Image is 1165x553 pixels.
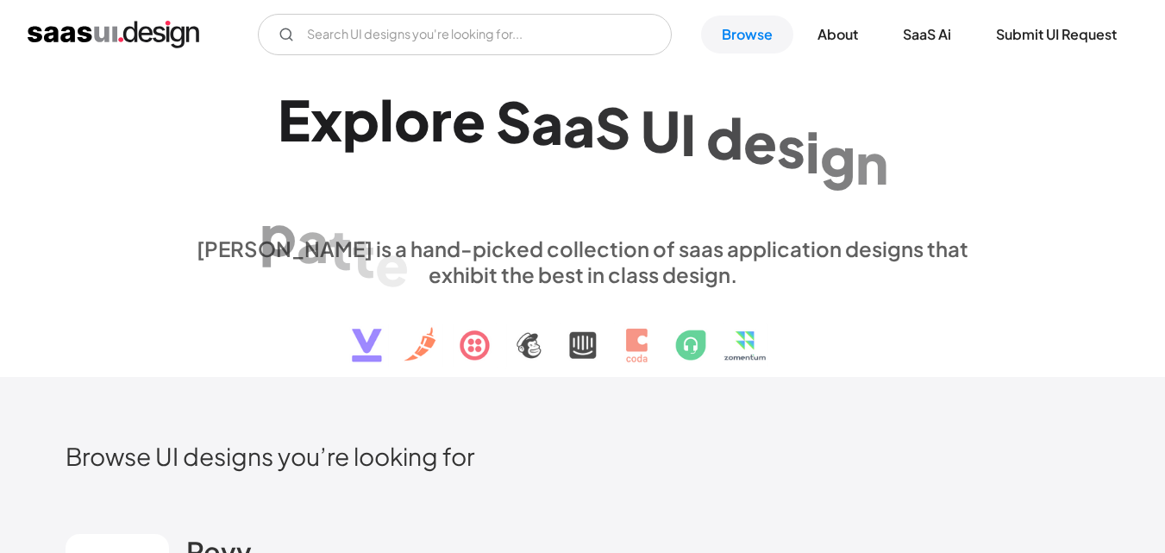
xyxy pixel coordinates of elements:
div: I [680,100,696,167]
div: U [641,97,680,163]
div: [PERSON_NAME] is a hand-picked collection of saas application designs that exhibit the best in cl... [186,236,980,287]
div: e [743,108,777,174]
div: s [777,113,805,179]
input: Search UI designs you're looking for... [258,14,672,55]
div: o [394,86,430,153]
div: t [329,216,352,282]
div: S [595,94,630,160]
div: p [342,86,379,153]
div: g [820,123,855,190]
div: i [805,117,820,184]
div: a [297,208,329,274]
a: Submit UI Request [975,16,1137,53]
a: About [797,16,879,53]
img: text, icon, saas logo [322,287,844,377]
div: e [452,87,485,154]
a: SaaS Ai [882,16,972,53]
div: p [260,202,297,268]
div: a [531,90,563,156]
h1: Explore SaaS UI design patterns & interactions. [186,86,980,219]
div: S [496,88,531,154]
div: n [855,129,888,196]
div: t [352,223,375,290]
a: home [28,21,199,48]
div: E [278,86,310,153]
a: Browse [701,16,793,53]
div: x [310,86,342,153]
div: l [379,86,394,153]
div: r [430,86,452,153]
div: a [563,91,595,158]
div: d [706,104,743,170]
h2: Browse UI designs you’re looking for [66,441,1100,471]
div: e [375,231,409,298]
form: Email Form [258,14,672,55]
